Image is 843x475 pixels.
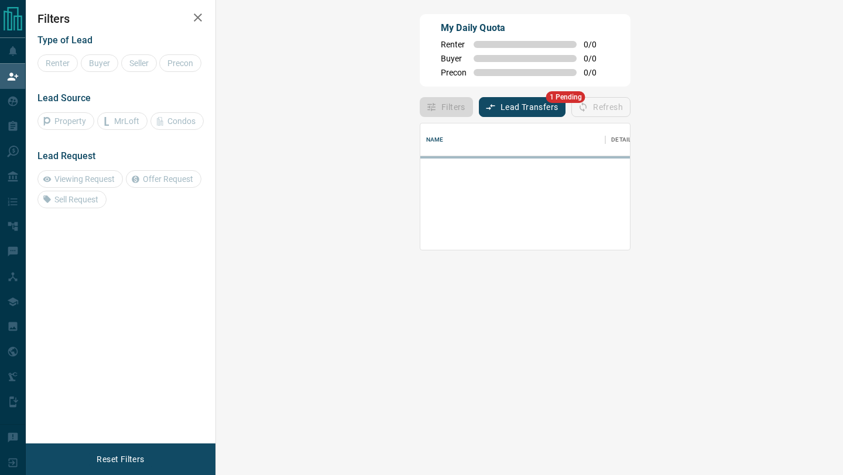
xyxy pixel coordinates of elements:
[546,91,585,103] span: 1 Pending
[584,40,609,49] span: 0 / 0
[584,54,609,63] span: 0 / 0
[441,21,609,35] p: My Daily Quota
[611,123,635,156] div: Details
[441,54,467,63] span: Buyer
[479,97,566,117] button: Lead Transfers
[441,68,467,77] span: Precon
[584,68,609,77] span: 0 / 0
[37,92,91,104] span: Lead Source
[37,12,204,26] h2: Filters
[420,123,605,156] div: Name
[441,40,467,49] span: Renter
[37,150,95,161] span: Lead Request
[89,449,152,469] button: Reset Filters
[37,35,92,46] span: Type of Lead
[426,123,444,156] div: Name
